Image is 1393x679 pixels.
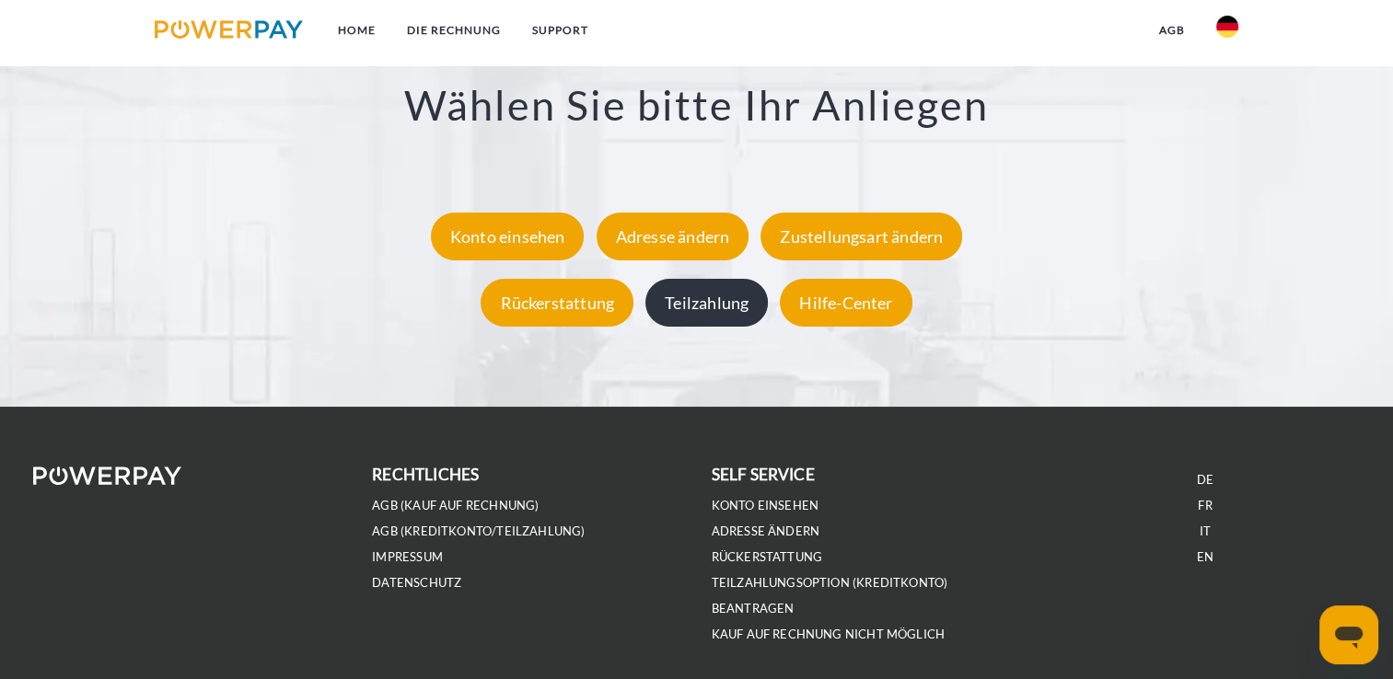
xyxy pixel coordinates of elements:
[645,279,768,327] div: Teilzahlung
[517,14,604,47] a: SUPPORT
[1216,16,1238,38] img: de
[775,293,916,313] a: Hilfe-Center
[1197,549,1213,565] a: EN
[1319,605,1378,664] iframe: Schaltfläche zum Öffnen des Messaging-Fensters
[712,465,815,484] b: self service
[712,549,823,565] a: Rückerstattung
[597,213,749,260] div: Adresse ändern
[641,293,772,313] a: Teilzahlung
[1197,472,1213,488] a: DE
[372,498,539,513] a: AGB (Kauf auf Rechnung)
[481,279,633,327] div: Rückerstattung
[712,627,946,642] a: Kauf auf Rechnung nicht möglich
[712,498,819,513] a: Konto einsehen
[1200,524,1211,539] a: IT
[93,79,1301,131] h3: Wählen Sie bitte Ihr Anliegen
[372,549,443,565] a: IMPRESSUM
[712,524,820,539] a: Adresse ändern
[1198,498,1212,513] a: FR
[322,14,391,47] a: Home
[431,213,585,260] div: Konto einsehen
[33,466,181,485] img: logo-powerpay-white.svg
[592,226,754,247] a: Adresse ändern
[756,226,967,247] a: Zustellungsart ändern
[780,279,911,327] div: Hilfe-Center
[760,213,962,260] div: Zustellungsart ändern
[372,465,479,484] b: rechtliches
[155,20,303,39] img: logo-powerpay.svg
[391,14,517,47] a: DIE RECHNUNG
[372,575,461,591] a: DATENSCHUTZ
[426,226,589,247] a: Konto einsehen
[476,293,638,313] a: Rückerstattung
[1143,14,1201,47] a: agb
[372,524,585,539] a: AGB (Kreditkonto/Teilzahlung)
[712,575,948,616] a: Teilzahlungsoption (KREDITKONTO) beantragen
